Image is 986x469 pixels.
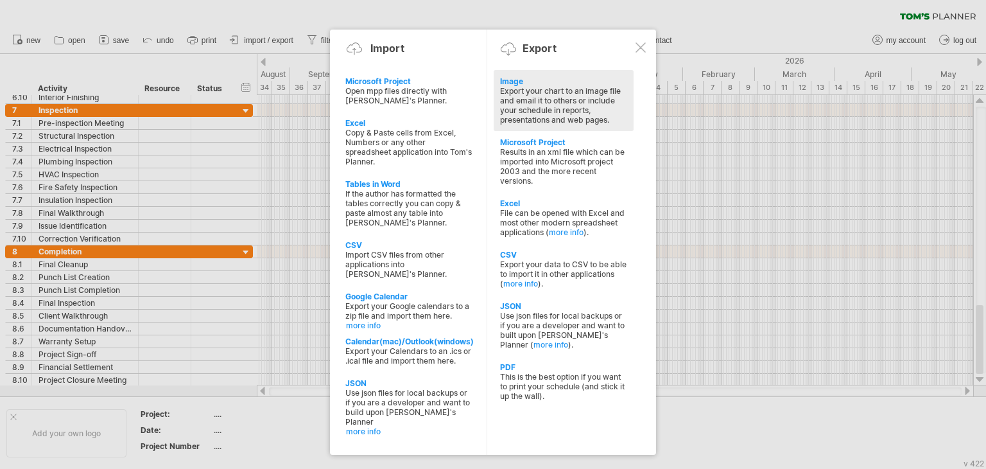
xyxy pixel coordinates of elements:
a: more info [533,340,568,350]
div: Copy & Paste cells from Excel, Numbers or any other spreadsheet application into Tom's Planner. [345,128,472,166]
div: Excel [500,199,627,208]
div: PDF [500,362,627,372]
div: File can be opened with Excel and most other modern spreadsheet applications ( ). [500,208,627,237]
a: more info [549,227,584,237]
div: Microsoft Project [500,137,627,147]
div: Export your chart to an image file and email it to others or include your schedule in reports, pr... [500,86,627,125]
div: If the author has formatted the tables correctly you can copy & paste almost any table into [PERS... [345,189,472,227]
a: more info [503,279,538,288]
div: Export [523,42,557,55]
div: Export your data to CSV to be able to import it in other applications ( ). [500,260,627,288]
div: CSV [500,250,627,260]
div: JSON [500,301,627,311]
div: Excel [345,118,472,128]
a: more info [346,427,473,436]
div: Use json files for local backups or if you are a developer and want to built upon [PERSON_NAME]'s... [500,311,627,350]
div: Tables in Word [345,179,472,189]
div: Import [370,42,404,55]
div: This is the best option if you want to print your schedule (and stick it up the wall). [500,372,627,401]
a: more info [346,321,473,330]
div: Image [500,76,627,86]
div: Results in an xml file which can be imported into Microsoft project 2003 and the more recent vers... [500,147,627,186]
